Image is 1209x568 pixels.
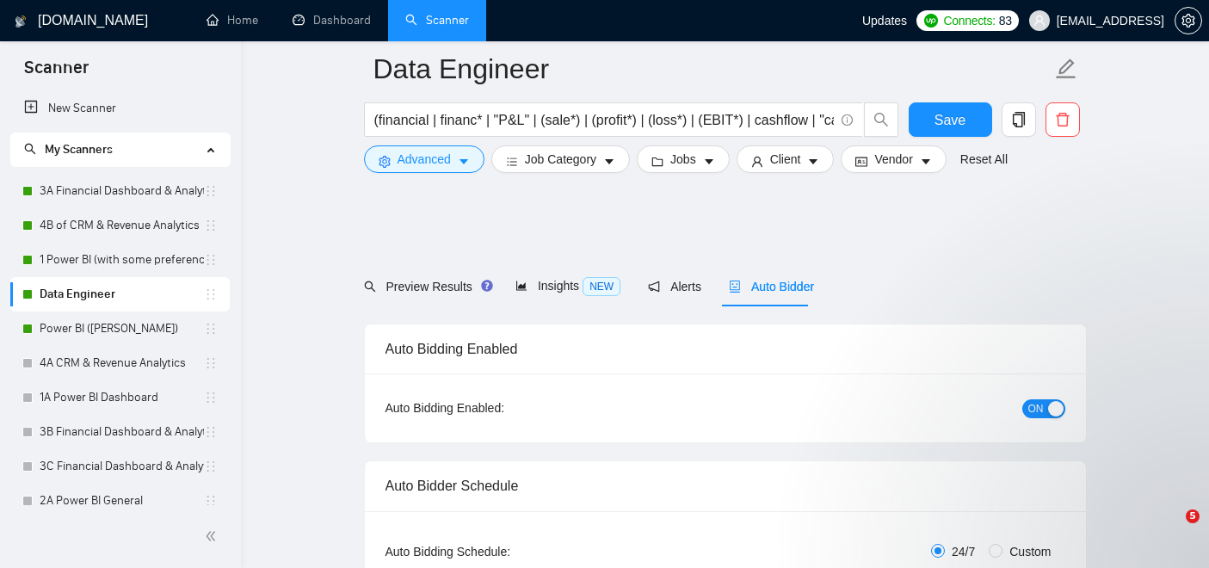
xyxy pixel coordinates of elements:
[386,542,612,561] div: Auto Bidding Schedule:
[1055,58,1077,80] span: edit
[364,281,376,293] span: search
[40,449,204,484] a: 3C Financial Dashboard & Analytics
[1150,509,1192,551] iframe: Intercom live chat
[204,425,218,439] span: holder
[364,145,484,173] button: settingAdvancedcaret-down
[729,280,814,293] span: Auto Bidder
[920,155,932,168] span: caret-down
[373,47,1052,90] input: Scanner name...
[10,208,230,243] li: 4B of CRM & Revenue Analytics
[943,11,995,30] span: Connects:
[1186,509,1200,523] span: 5
[603,155,615,168] span: caret-down
[515,279,620,293] span: Insights
[924,14,938,28] img: upwork-logo.png
[648,280,701,293] span: Alerts
[40,208,204,243] a: 4B of CRM & Revenue Analytics
[40,243,204,277] a: 1 Power BI (with some preference)
[479,278,495,293] div: Tooltip anchor
[862,14,907,28] span: Updates
[10,449,230,484] li: 3C Financial Dashboard & Analytics
[864,102,898,137] button: search
[648,281,660,293] span: notification
[10,277,230,312] li: Data Engineer
[15,8,27,35] img: logo
[379,155,391,168] span: setting
[24,91,216,126] a: New Scanner
[842,114,853,126] span: info-circle
[204,460,218,473] span: holder
[10,243,230,277] li: 1 Power BI (with some preference)
[386,398,612,417] div: Auto Bidding Enabled:
[637,145,730,173] button: folderJobscaret-down
[491,145,630,173] button: barsJob Categorycaret-down
[364,280,488,293] span: Preview Results
[10,312,230,346] li: Power BI (Dipankar)
[204,219,218,232] span: holder
[855,155,867,168] span: idcard
[24,142,113,157] span: My Scanners
[10,55,102,91] span: Scanner
[1002,542,1058,561] span: Custom
[751,155,763,168] span: user
[945,542,982,561] span: 24/7
[841,145,946,173] button: idcardVendorcaret-down
[204,184,218,198] span: holder
[204,322,218,336] span: holder
[204,356,218,370] span: holder
[999,11,1012,30] span: 83
[515,280,527,292] span: area-chart
[670,150,696,169] span: Jobs
[10,415,230,449] li: 3B Financial Dashboard & Analytics
[729,281,741,293] span: robot
[40,380,204,415] a: 1A Power BI Dashboard
[40,174,204,208] a: 3A Financial Dashboard & Analytics
[770,150,801,169] span: Client
[935,109,965,131] span: Save
[1046,102,1080,137] button: delete
[1175,7,1202,34] button: setting
[405,13,469,28] a: searchScanner
[204,494,218,508] span: holder
[207,13,258,28] a: homeHome
[204,391,218,404] span: holder
[10,484,230,518] li: 2A Power BI General
[10,91,230,126] li: New Scanner
[960,150,1008,169] a: Reset All
[40,346,204,380] a: 4A CRM & Revenue Analytics
[24,143,36,155] span: search
[1002,102,1036,137] button: copy
[1028,399,1044,418] span: ON
[525,150,596,169] span: Job Category
[909,102,992,137] button: Save
[865,112,897,127] span: search
[204,253,218,267] span: holder
[1033,15,1046,27] span: user
[40,312,204,346] a: Power BI ([PERSON_NAME])
[293,13,371,28] a: dashboardDashboard
[1175,14,1202,28] a: setting
[374,109,834,131] input: Search Freelance Jobs...
[458,155,470,168] span: caret-down
[1175,14,1201,28] span: setting
[1002,112,1035,127] span: copy
[386,461,1065,510] div: Auto Bidder Schedule
[807,155,819,168] span: caret-down
[10,346,230,380] li: 4A CRM & Revenue Analytics
[204,287,218,301] span: holder
[703,155,715,168] span: caret-down
[1046,112,1079,127] span: delete
[386,324,1065,374] div: Auto Bidding Enabled
[874,150,912,169] span: Vendor
[205,528,222,545] span: double-left
[737,145,835,173] button: userClientcaret-down
[10,174,230,208] li: 3A Financial Dashboard & Analytics
[506,155,518,168] span: bars
[40,415,204,449] a: 3B Financial Dashboard & Analytics
[40,484,204,518] a: 2A Power BI General
[40,277,204,312] a: Data Engineer
[398,150,451,169] span: Advanced
[45,142,113,157] span: My Scanners
[10,380,230,415] li: 1A Power BI Dashboard
[583,277,620,296] span: NEW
